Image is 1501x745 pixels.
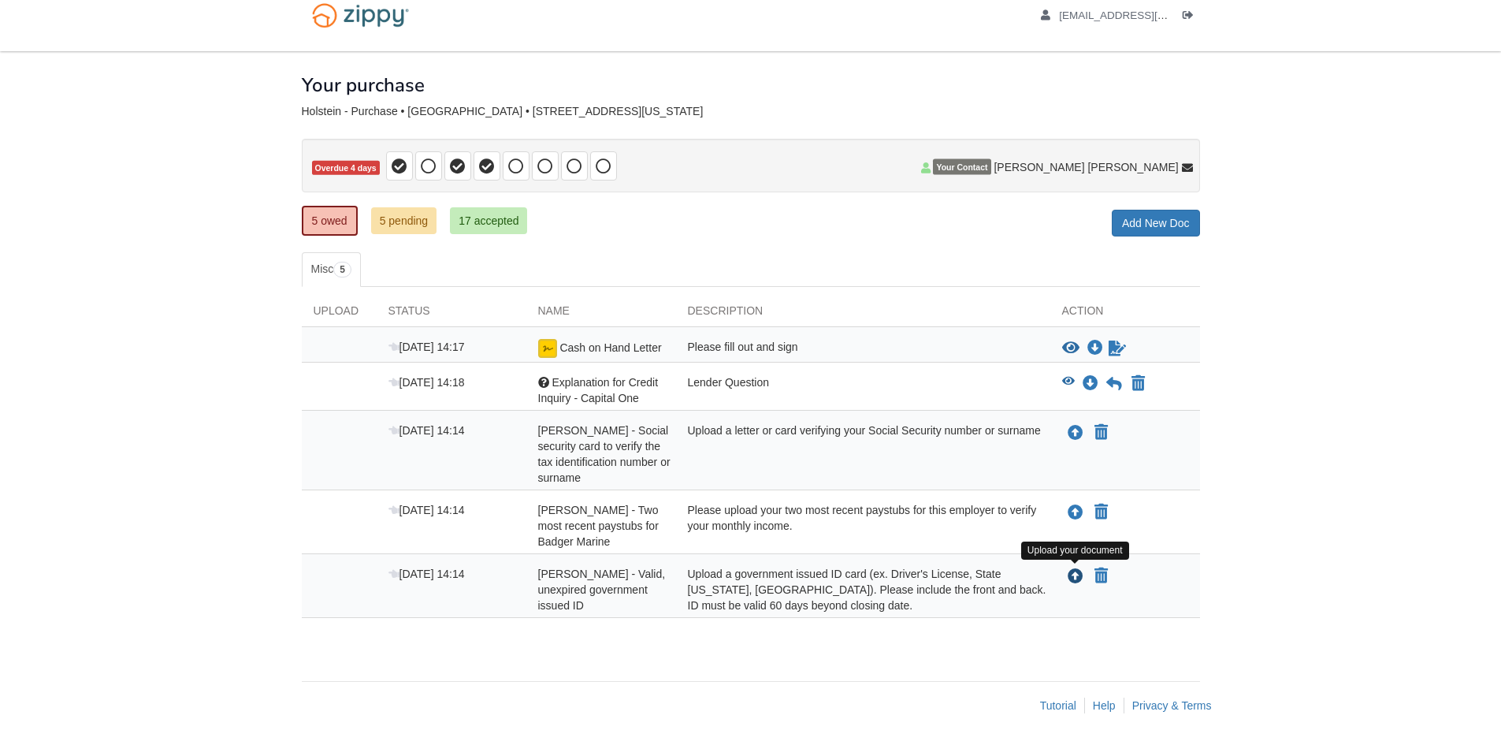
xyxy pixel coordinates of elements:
a: Log out [1183,9,1200,25]
span: Cash on Hand Letter [559,341,661,354]
a: 5 pending [371,207,437,234]
button: View Cash on Hand Letter [1062,341,1079,356]
button: Declare Kayla Holstein - Valid, unexpired government issued ID not applicable [1093,567,1109,586]
span: [DATE] 14:14 [388,568,465,580]
button: Upload Kayla Holstein - Two most recent paystubs for Badger Marine [1066,502,1085,523]
div: Upload your document [1021,542,1129,560]
button: Declare Kayla Holstein - Social security card to verify the tax identification number or surname ... [1093,423,1109,442]
a: 17 accepted [450,207,527,234]
a: Sign Form [1107,339,1128,358]
span: [PERSON_NAME] - Two most recent paystubs for Badger Marine [538,504,659,548]
button: View Explanation for Credit Inquiry - Capital One [1062,376,1075,392]
div: Please upload your two most recent paystubs for this employer to verify your monthly income. [676,502,1050,549]
div: Upload [302,303,377,326]
img: Ready for you to esign [538,339,557,358]
span: [PERSON_NAME] [PERSON_NAME] [994,159,1178,175]
span: 5 [333,262,351,278]
span: [DATE] 14:14 [388,504,465,516]
span: [PERSON_NAME] - Social security card to verify the tax identification number or surname [538,424,671,484]
span: Explanation for Credit Inquiry - Capital One [538,376,659,404]
span: [DATE] 14:17 [388,341,465,353]
button: Upload Kayla Holstein - Social security card to verify the tax identification number or surname [1066,423,1085,443]
a: Download Cash on Hand Letter [1087,342,1103,355]
span: kaylaholstein016@gmail.com [1059,9,1239,21]
div: Name [526,303,676,326]
span: Overdue 4 days [312,161,380,176]
a: Add New Doc [1112,210,1200,237]
button: Upload Kayla Holstein - Valid, unexpired government issued ID [1066,566,1085,587]
div: Upload a government issued ID card (ex. Driver's License, State [US_STATE], [GEOGRAPHIC_DATA]). P... [676,566,1050,613]
div: Lender Question [676,374,1050,406]
a: Tutorial [1040,699,1076,712]
button: Declare Kayla Holstein - Two most recent paystubs for Badger Marine not applicable [1093,503,1109,522]
span: [DATE] 14:18 [388,376,465,389]
div: Holstein - Purchase • [GEOGRAPHIC_DATA] • [STREET_ADDRESS][US_STATE] [302,105,1200,118]
div: Action [1050,303,1200,326]
div: Please fill out and sign [676,339,1050,358]
span: [PERSON_NAME] - Valid, unexpired government issued ID [538,568,666,612]
a: Help [1093,699,1116,712]
div: Status [377,303,526,326]
a: Privacy & Terms [1132,699,1212,712]
a: edit profile [1041,9,1240,25]
a: Download Explanation for Credit Inquiry - Capital One [1083,378,1098,390]
div: Upload a letter or card verifying your Social Security number or surname [676,423,1050,486]
div: Description [676,303,1050,326]
a: 5 owed [302,206,358,236]
h1: Your purchase [302,75,425,95]
button: Declare Explanation for Credit Inquiry - Capital One not applicable [1130,374,1146,393]
span: Your Contact [933,159,990,175]
span: [DATE] 14:14 [388,424,465,437]
a: Misc [302,252,361,287]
